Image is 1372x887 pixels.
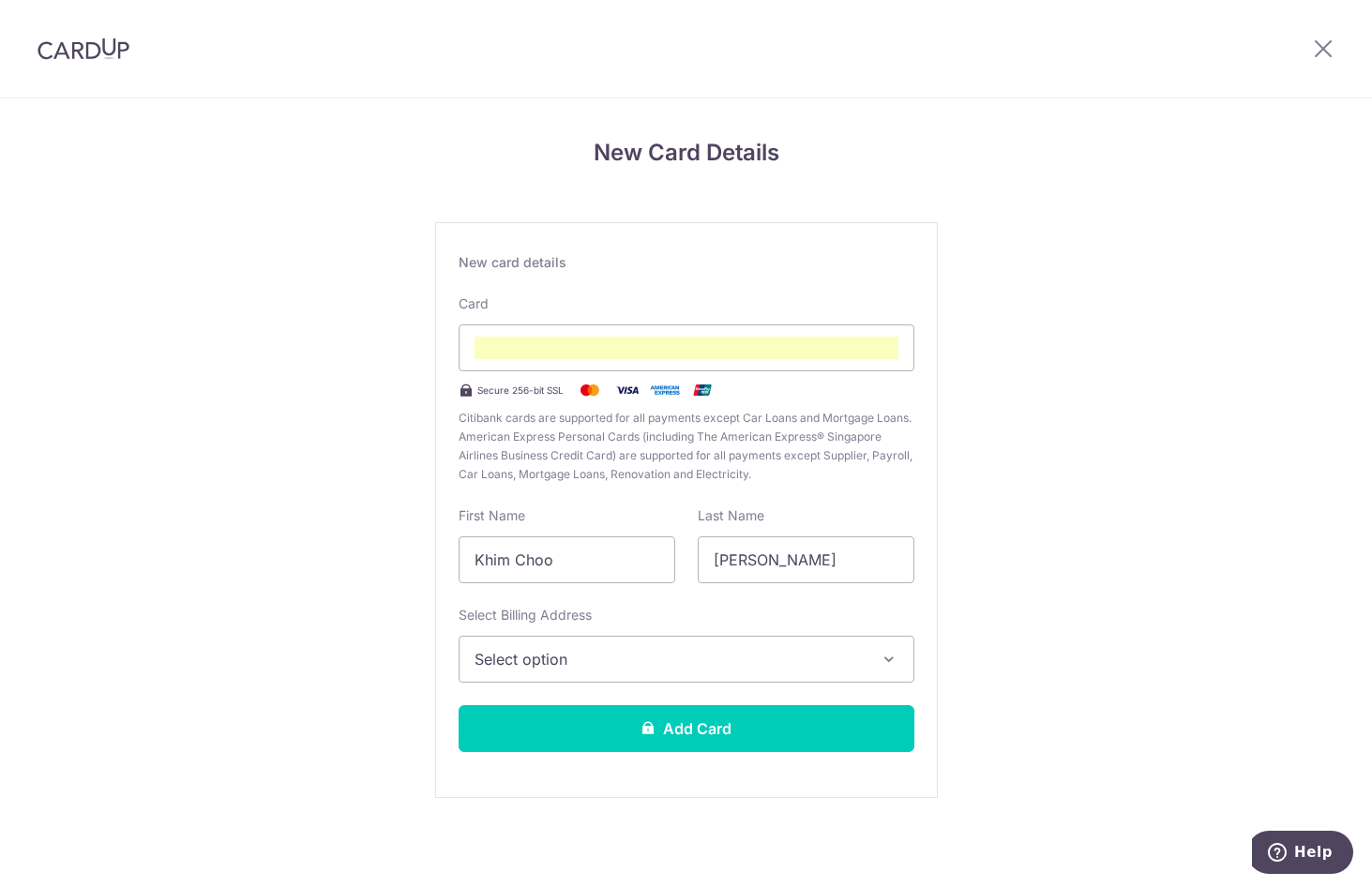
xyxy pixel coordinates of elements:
[475,337,898,359] iframe: Secure card payment input frame
[646,379,684,401] img: .alt.amex
[459,536,675,583] input: Cardholder First Name
[684,379,721,401] img: .alt.unionpay
[698,536,914,583] input: Cardholder Last Name
[459,636,914,683] button: Select option
[38,38,129,60] img: CardUp
[571,379,609,401] img: Mastercard
[698,506,764,525] label: Last Name
[459,294,489,313] label: Card
[459,506,525,525] label: First Name
[609,379,646,401] img: Visa
[477,383,564,398] span: Secure 256-bit SSL
[459,253,914,272] div: New card details
[1252,831,1353,878] iframe: Opens a widget where you can find more information
[459,705,914,752] button: Add Card
[459,409,914,484] span: Citibank cards are supported for all payments except Car Loans and Mortgage Loans. American Expre...
[475,648,865,670] span: Select option
[459,606,592,624] label: Select Billing Address
[435,136,938,170] h4: New Card Details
